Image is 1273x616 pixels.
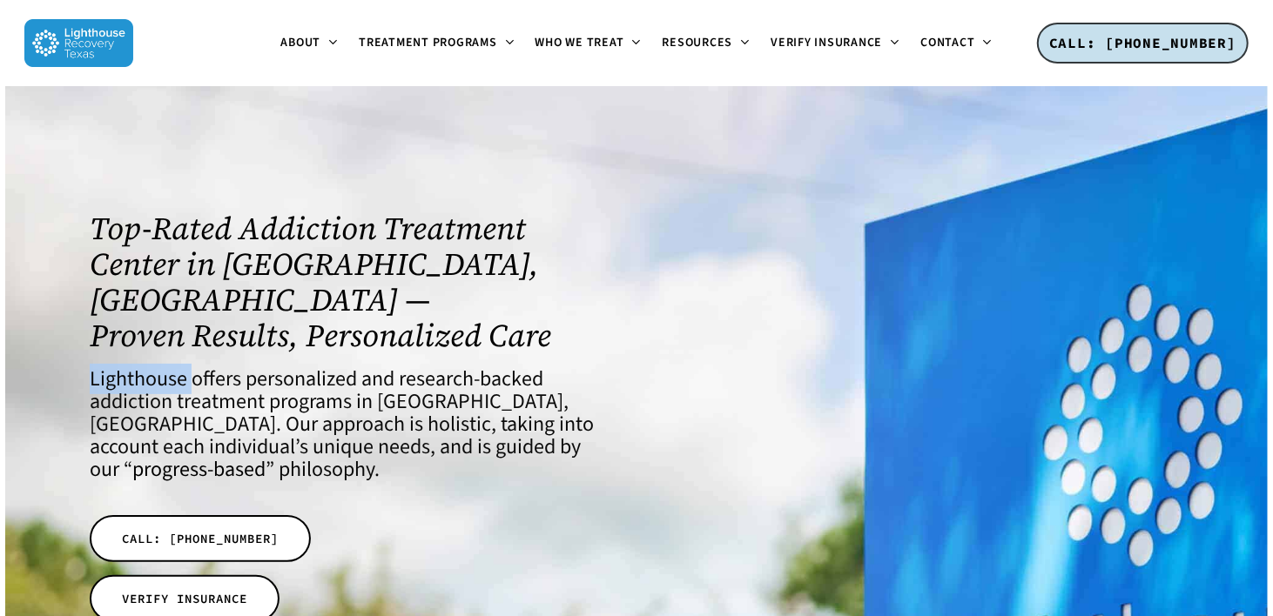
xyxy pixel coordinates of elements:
a: Resources [652,37,761,50]
a: progress-based [132,454,266,485]
a: Who We Treat [525,37,652,50]
span: VERIFY INSURANCE [122,590,247,607]
a: Contact [910,37,1002,50]
h1: Top-Rated Addiction Treatment Center in [GEOGRAPHIC_DATA], [GEOGRAPHIC_DATA] — Proven Results, Pe... [90,211,615,353]
h4: Lighthouse offers personalized and research-backed addiction treatment programs in [GEOGRAPHIC_DA... [90,368,615,481]
span: CALL: [PHONE_NUMBER] [1049,34,1236,51]
span: Treatment Programs [359,34,497,51]
span: Verify Insurance [771,34,882,51]
img: Lighthouse Recovery Texas [24,19,133,67]
span: Who We Treat [535,34,624,51]
span: CALL: [PHONE_NUMBER] [122,530,279,547]
a: Verify Insurance [760,37,910,50]
a: CALL: [PHONE_NUMBER] [1037,23,1249,64]
span: About [280,34,320,51]
a: About [270,37,348,50]
span: Contact [920,34,974,51]
span: Resources [663,34,733,51]
a: CALL: [PHONE_NUMBER] [90,515,311,562]
a: Treatment Programs [348,37,525,50]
